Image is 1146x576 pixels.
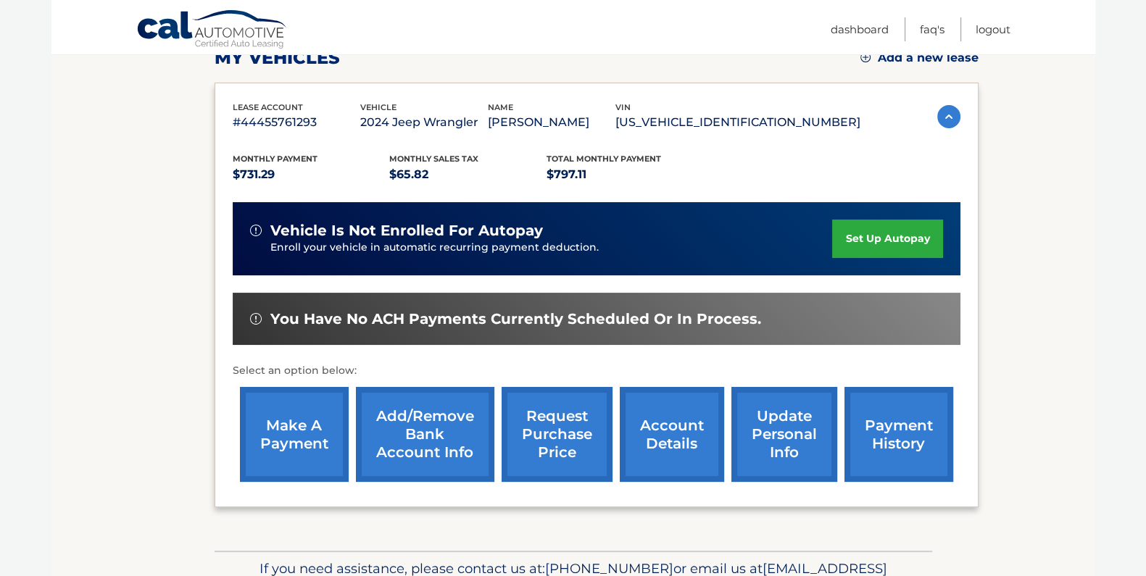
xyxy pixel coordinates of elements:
p: 2024 Jeep Wrangler [360,112,488,133]
a: Logout [976,17,1010,41]
p: #44455761293 [233,112,360,133]
a: Cal Automotive [136,9,288,51]
p: $65.82 [389,164,547,185]
a: set up autopay [832,220,942,258]
h2: my vehicles [215,47,340,69]
a: Dashboard [831,17,889,41]
span: vehicle [360,102,396,112]
a: update personal info [731,387,837,482]
span: You have no ACH payments currently scheduled or in process. [270,310,761,328]
a: Add a new lease [860,51,979,65]
p: $731.29 [233,164,390,185]
span: name [488,102,513,112]
a: make a payment [240,387,349,482]
span: Monthly sales Tax [389,154,478,164]
img: alert-white.svg [250,313,262,325]
p: [US_VEHICLE_IDENTIFICATION_NUMBER] [615,112,860,133]
p: [PERSON_NAME] [488,112,615,133]
a: request purchase price [502,387,613,482]
img: alert-white.svg [250,225,262,236]
span: vin [615,102,631,112]
img: accordion-active.svg [937,105,960,128]
p: Enroll your vehicle in automatic recurring payment deduction. [270,240,833,256]
a: account details [620,387,724,482]
p: $797.11 [547,164,704,185]
a: payment history [844,387,953,482]
p: Select an option below: [233,362,960,380]
a: FAQ's [920,17,944,41]
span: lease account [233,102,303,112]
span: Total Monthly Payment [547,154,661,164]
a: Add/Remove bank account info [356,387,494,482]
span: Monthly Payment [233,154,317,164]
img: add.svg [860,52,871,62]
span: vehicle is not enrolled for autopay [270,222,543,240]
